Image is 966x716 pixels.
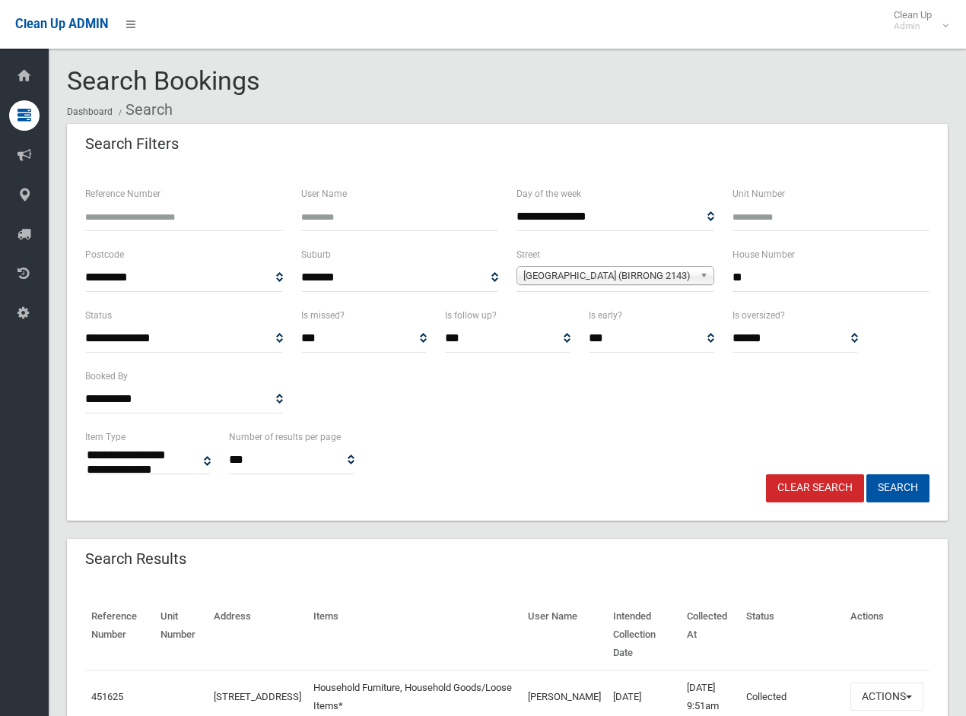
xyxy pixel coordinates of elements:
[85,246,124,263] label: Postcode
[516,185,581,202] label: Day of the week
[67,106,113,117] a: Dashboard
[850,683,923,711] button: Actions
[445,307,497,324] label: Is follow up?
[154,600,208,670] th: Unit Number
[91,691,123,702] a: 451625
[522,600,607,670] th: User Name
[67,129,197,159] header: Search Filters
[15,17,108,31] span: Clean Up ADMIN
[516,246,540,263] label: Street
[85,600,154,670] th: Reference Number
[732,246,795,263] label: House Number
[523,267,694,285] span: [GEOGRAPHIC_DATA] (BIRRONG 2143)
[115,96,173,124] li: Search
[301,246,331,263] label: Suburb
[886,9,947,32] span: Clean Up
[607,600,681,670] th: Intended Collection Date
[208,600,307,670] th: Address
[589,307,622,324] label: Is early?
[229,429,341,445] label: Number of results per page
[866,474,929,502] button: Search
[67,65,260,96] span: Search Bookings
[844,600,929,670] th: Actions
[766,474,864,502] a: Clear Search
[85,185,160,202] label: Reference Number
[85,368,128,385] label: Booked By
[732,307,785,324] label: Is oversized?
[732,185,785,202] label: Unit Number
[681,600,740,670] th: Collected At
[740,600,844,670] th: Status
[214,691,301,702] a: [STREET_ADDRESS]
[85,429,126,445] label: Item Type
[67,544,205,574] header: Search Results
[301,185,347,202] label: User Name
[307,600,523,670] th: Items
[894,21,932,32] small: Admin
[301,307,345,324] label: Is missed?
[85,307,112,324] label: Status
